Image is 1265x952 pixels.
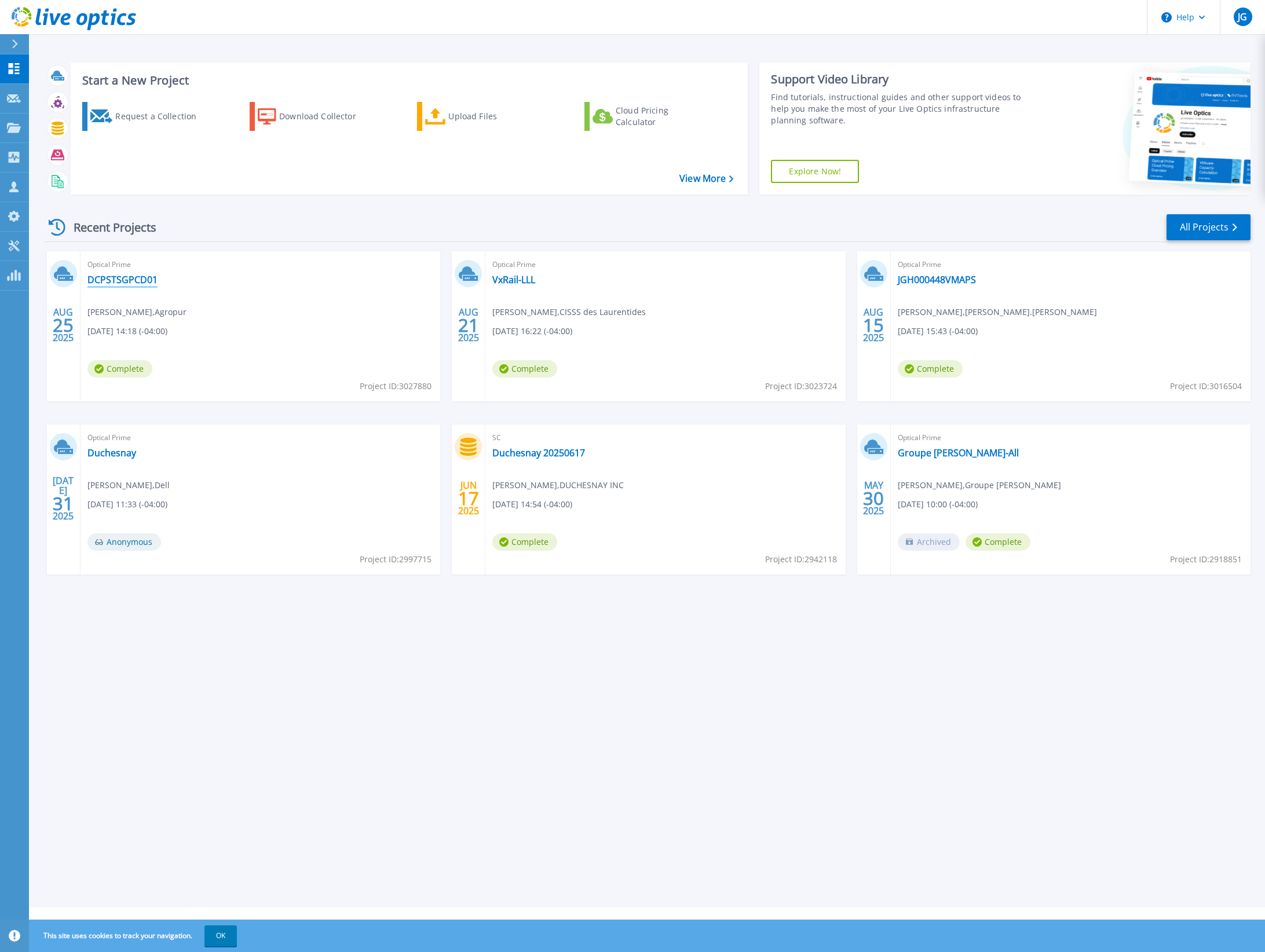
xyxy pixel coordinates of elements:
[204,925,237,946] button: OK
[584,102,714,131] a: Cloud Pricing Calculator
[45,213,172,241] div: Recent Projects
[458,493,479,503] span: 17
[53,320,74,330] span: 25
[679,173,733,184] a: View More
[898,498,978,511] span: [DATE] 10:00 (-04:00)
[87,498,167,511] span: [DATE] 11:33 (-04:00)
[250,102,379,131] a: Download Collector
[458,320,479,330] span: 21
[862,477,884,519] div: MAY 2025
[898,258,1244,271] span: Optical Prime
[492,498,572,511] span: [DATE] 14:54 (-04:00)
[765,380,837,393] span: Project ID: 3023724
[87,274,158,285] a: DCPSTSGPCD01
[52,477,74,519] div: [DATE] 2025
[765,553,837,566] span: Project ID: 2942118
[1167,214,1251,240] a: All Projects
[458,477,480,519] div: JUN 2025
[458,304,480,346] div: AUG 2025
[115,105,208,128] div: Request a Collection
[771,160,859,183] a: Explore Now!
[492,274,535,285] a: VxRail-LLL
[82,74,733,87] h3: Start a New Project
[448,105,541,128] div: Upload Files
[87,533,161,551] span: Anonymous
[492,258,838,271] span: Optical Prime
[360,553,432,566] span: Project ID: 2997715
[616,105,708,128] div: Cloud Pricing Calculator
[492,447,585,459] a: Duchesnay 20250617
[87,258,433,271] span: Optical Prime
[898,325,978,338] span: [DATE] 15:43 (-04:00)
[966,533,1030,551] span: Complete
[1170,553,1242,566] span: Project ID: 2918851
[1238,12,1247,21] span: JG
[898,306,1097,318] span: [PERSON_NAME] , [PERSON_NAME].[PERSON_NAME]
[863,493,884,503] span: 30
[82,102,211,131] a: Request a Collection
[898,479,1061,492] span: [PERSON_NAME] , Groupe [PERSON_NAME]
[898,533,960,551] span: Archived
[87,431,433,444] span: Optical Prime
[898,431,1244,444] span: Optical Prime
[492,360,557,378] span: Complete
[52,304,74,346] div: AUG 2025
[771,91,1023,126] div: Find tutorials, instructional guides and other support videos to help you make the most of your L...
[87,447,136,459] a: Duchesnay
[87,360,152,378] span: Complete
[87,306,187,318] span: [PERSON_NAME] , Agropur
[360,380,432,393] span: Project ID: 3027880
[492,306,646,318] span: [PERSON_NAME] , CISSS des Laurentides
[279,105,372,128] div: Download Collector
[87,325,167,338] span: [DATE] 14:18 (-04:00)
[492,431,838,444] span: SC
[1170,380,1242,393] span: Project ID: 3016504
[898,447,1019,459] a: Groupe [PERSON_NAME]-All
[87,479,170,492] span: [PERSON_NAME] , Dell
[492,325,572,338] span: [DATE] 16:22 (-04:00)
[898,274,976,285] a: JGH000448VMAPS
[417,102,546,131] a: Upload Files
[862,304,884,346] div: AUG 2025
[492,533,557,551] span: Complete
[863,320,884,330] span: 15
[32,925,237,946] span: This site uses cookies to track your navigation.
[492,479,624,492] span: [PERSON_NAME] , DUCHESNAY INC
[53,499,74,508] span: 31
[898,360,963,378] span: Complete
[771,72,1023,87] div: Support Video Library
